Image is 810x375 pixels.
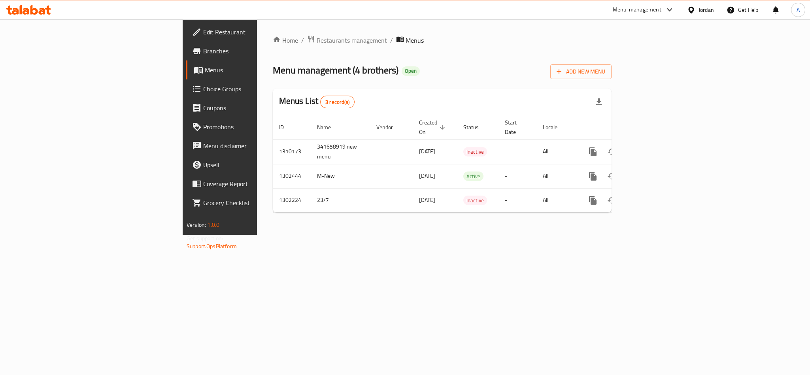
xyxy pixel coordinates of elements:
span: Restaurants management [317,36,387,45]
a: Promotions [186,117,318,136]
span: [DATE] [419,171,435,181]
span: Start Date [505,118,527,137]
span: 1.0.0 [207,220,219,230]
td: - [498,164,536,188]
li: / [390,36,393,45]
th: Actions [577,115,666,139]
button: more [583,142,602,161]
div: Inactive [463,147,487,156]
span: Choice Groups [203,84,312,94]
span: Upsell [203,160,312,170]
span: Menus [205,65,312,75]
span: [DATE] [419,195,435,205]
button: Change Status [602,142,621,161]
span: ID [279,122,294,132]
button: more [583,191,602,210]
td: 341658919 new menu [311,139,370,164]
span: [DATE] [419,146,435,156]
button: more [583,167,602,186]
a: Branches [186,41,318,60]
span: Grocery Checklist [203,198,312,207]
a: Coupons [186,98,318,117]
td: - [498,139,536,164]
a: Menus [186,60,318,79]
span: Promotions [203,122,312,132]
td: - [498,188,536,212]
h2: Menus List [279,95,355,108]
span: Branches [203,46,312,56]
div: Menu-management [613,5,661,15]
span: Name [317,122,341,132]
td: All [536,188,577,212]
span: Created On [419,118,447,137]
span: Add New Menu [557,67,605,77]
div: Jordan [699,6,714,14]
button: Change Status [602,167,621,186]
span: Menu disclaimer [203,141,312,151]
td: All [536,139,577,164]
a: Coverage Report [186,174,318,193]
span: Inactive [463,147,487,156]
table: enhanced table [273,115,666,213]
a: Upsell [186,155,318,174]
span: Get support on: [187,233,223,243]
div: Total records count [320,96,355,108]
span: Inactive [463,196,487,205]
span: Coverage Report [203,179,312,188]
button: Add New Menu [550,64,612,79]
td: All [536,164,577,188]
a: Support.OpsPlatform [187,241,237,251]
a: Choice Groups [186,79,318,98]
a: Restaurants management [307,35,387,45]
td: M-New [311,164,370,188]
span: Status [463,122,489,132]
span: Locale [543,122,568,132]
span: 3 record(s) [321,98,354,106]
span: Version: [187,220,206,230]
a: Grocery Checklist [186,193,318,212]
span: A [797,6,800,14]
span: Active [463,172,483,181]
span: Menus [406,36,424,45]
button: Change Status [602,191,621,210]
div: Export file [589,92,608,111]
a: Edit Restaurant [186,23,318,41]
span: Coupons [203,103,312,113]
a: Menu disclaimer [186,136,318,155]
nav: breadcrumb [273,35,612,45]
span: Vendor [376,122,403,132]
span: Open [402,68,420,74]
span: Menu management ( 4 brothers ) [273,61,398,79]
span: Edit Restaurant [203,27,312,37]
td: 23/7 [311,188,370,212]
